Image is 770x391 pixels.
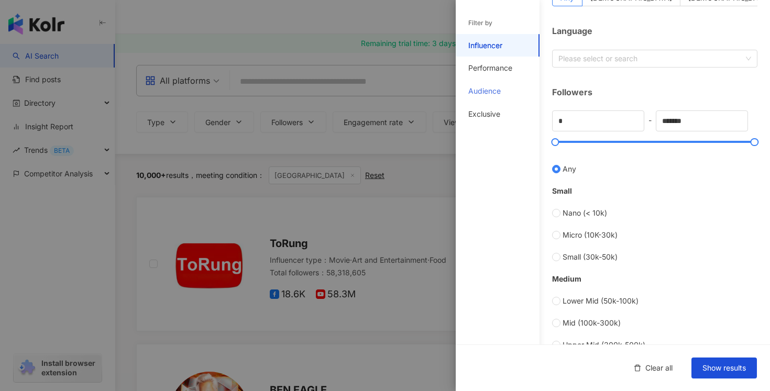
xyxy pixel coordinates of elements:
[468,86,501,96] div: Audience
[645,364,673,372] span: Clear all
[691,358,757,378] button: Show results
[563,229,618,241] span: Micro (10K-30k)
[468,109,500,119] div: Exclusive
[634,364,641,372] span: delete
[644,114,656,126] span: -
[563,317,621,329] span: Mid (100k-300k)
[623,358,683,378] button: Clear all
[702,364,746,372] span: Show results
[563,207,607,219] span: Nano (< 10k)
[552,25,757,37] div: Language
[468,19,492,28] div: Filter by
[552,86,757,98] div: Followers
[468,63,512,73] div: Performance
[563,163,576,175] span: Any
[552,185,757,197] div: Small
[563,295,639,307] span: Lower Mid (50k-100k)
[563,251,618,263] span: Small (30k-50k)
[552,273,757,285] div: Medium
[468,40,502,51] div: Influencer
[563,339,645,351] span: Upper Mid (300k-500k)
